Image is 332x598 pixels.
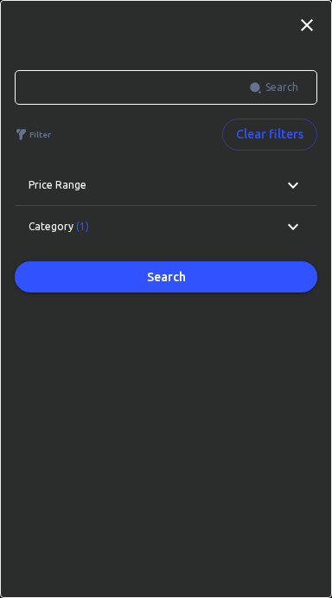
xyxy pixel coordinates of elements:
button: Clear filters [222,119,317,151]
p: Price range [29,177,86,193]
span: (1) [76,221,89,232]
button: Search [15,261,317,293]
p: Category [29,219,89,235]
p: Filter [29,128,51,141]
div: Category (1) [15,206,317,248]
div: Price range [15,164,317,206]
span: Search [265,79,298,96]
